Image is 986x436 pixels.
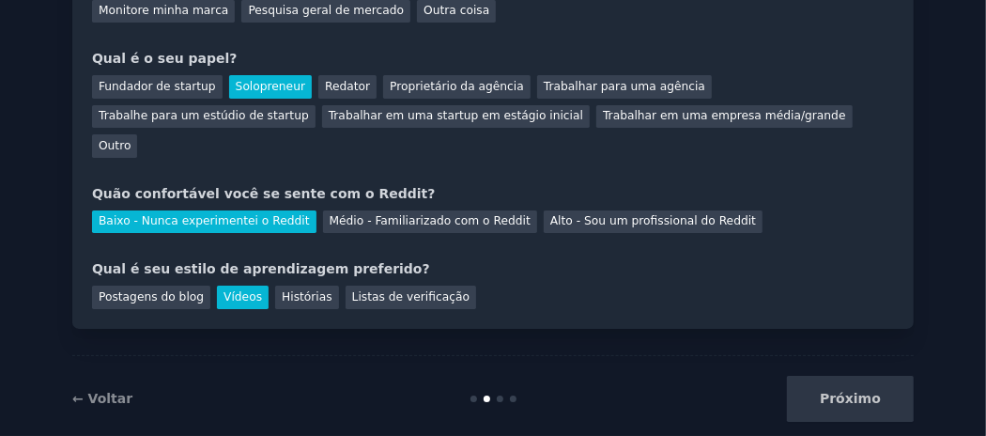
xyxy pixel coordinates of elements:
font: Fundador de startup [99,80,216,93]
font: Vídeos [223,290,262,304]
font: Qual é seu estilo de aprendizagem preferido? [92,261,430,276]
font: Trabalhe para um estúdio de startup [99,109,309,122]
font: Alto - Sou um profissional do Reddit [550,214,756,227]
font: Monitore minha marca [99,4,228,17]
font: Postagens do blog [99,290,204,304]
font: Listas de verificação [352,290,470,304]
a: ← Voltar [72,391,132,406]
font: Trabalhar em uma empresa média/grande [603,109,846,122]
font: Solopreneur [236,80,305,93]
font: Redator [325,80,370,93]
font: Qual é o seu papel? [92,51,237,66]
font: Outra coisa [424,4,489,17]
font: Quão confortável você se sente com o Reddit? [92,186,436,201]
font: Proprietário da agência [390,80,524,93]
font: Outro [99,139,131,152]
font: Pesquisa geral de mercado [248,4,404,17]
font: Médio - Familiarizado com o Reddit [330,214,531,227]
font: Histórias [282,290,332,304]
font: Trabalhar em uma startup em estágio inicial [329,109,583,122]
font: Trabalhar para uma agência [544,80,705,93]
font: Baixo - Nunca experimentei o Reddit [99,214,310,227]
